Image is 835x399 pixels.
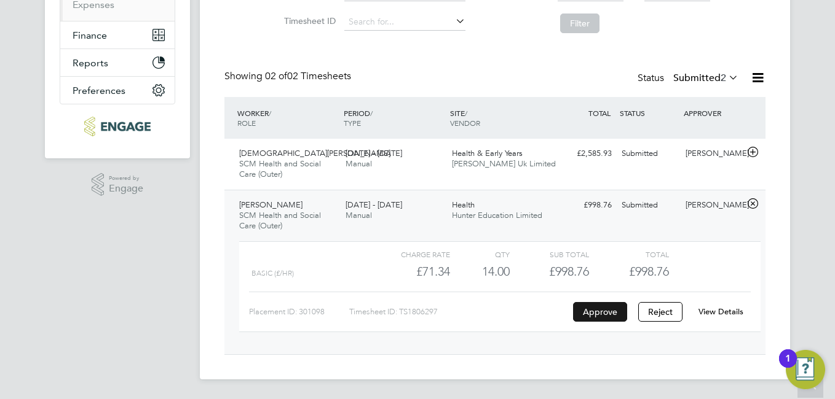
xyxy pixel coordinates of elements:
span: ROLE [237,118,256,128]
div: STATUS [617,102,681,124]
div: Placement ID: 301098 [249,302,349,322]
span: [PERSON_NAME] Uk Limited [452,158,556,169]
div: 14.00 [450,261,510,282]
span: [PERSON_NAME] [239,199,303,210]
div: [PERSON_NAME] [681,144,745,164]
span: 02 of [265,70,287,82]
span: Manual [346,210,372,220]
div: 1 [785,358,791,374]
label: Timesheet ID [280,15,336,26]
div: Timesheet ID: TS1806297 [349,302,570,322]
img: ncclondon-logo-retina.png [84,117,150,136]
button: Finance [60,21,175,48]
div: SITE [447,102,553,134]
span: Finance [73,29,107,41]
a: Go to home page [60,117,175,136]
span: [DEMOGRAPHIC_DATA][PERSON_NAME] [239,148,390,158]
button: Reject [638,302,683,322]
span: 02 Timesheets [265,70,351,82]
span: 2 [721,72,726,84]
span: Basic (£/HR) [251,269,294,277]
span: / [269,108,271,118]
button: Preferences [60,77,175,104]
div: Showing [224,70,354,83]
div: WORKER [234,102,341,134]
span: [DATE] - [DATE] [346,148,402,158]
div: £998.76 [510,261,589,282]
span: Preferences [73,85,125,96]
span: TYPE [344,118,361,128]
div: PERIOD [341,102,447,134]
span: Health & Early Years [452,148,523,158]
div: QTY [450,247,510,261]
span: TOTAL [588,108,611,118]
button: Filter [560,14,600,33]
span: Powered by [109,173,143,184]
div: Sub Total [510,247,589,261]
a: Powered byEngage [92,173,144,196]
span: SCM Health and Social Care (Outer) [239,158,321,179]
div: Status [638,70,741,87]
div: £2,585.93 [553,144,617,164]
span: / [370,108,373,118]
span: Engage [109,184,143,194]
span: / [465,108,467,118]
span: Manual [346,158,372,169]
span: [DATE] - [DATE] [346,199,402,210]
div: £998.76 [553,195,617,215]
label: Submitted [673,72,738,84]
input: Search for... [344,14,465,31]
span: VENDOR [450,118,480,128]
div: £71.34 [371,261,450,282]
span: £998.76 [629,264,669,279]
a: View Details [698,306,743,317]
button: Approve [573,302,627,322]
div: Submitted [617,195,681,215]
span: Reports [73,57,108,69]
button: Open Resource Center, 1 new notification [786,350,825,389]
div: APPROVER [681,102,745,124]
div: Total [589,247,668,261]
span: Health [452,199,475,210]
span: SCM Health and Social Care (Outer) [239,210,321,231]
div: [PERSON_NAME] [681,195,745,215]
span: Hunter Education Limited [452,210,542,220]
button: Reports [60,49,175,76]
div: Charge rate [371,247,450,261]
div: Submitted [617,144,681,164]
